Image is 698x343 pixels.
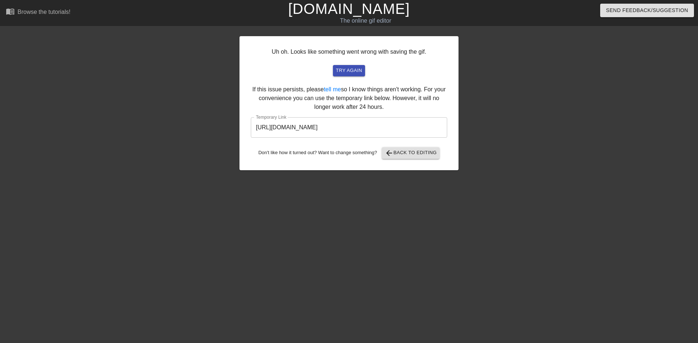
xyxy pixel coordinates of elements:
[600,4,694,17] button: Send Feedback/Suggestion
[382,147,440,159] button: Back to Editing
[251,147,447,159] div: Don't like how it turned out? Want to change something?
[6,7,70,18] a: Browse the tutorials!
[385,149,394,157] span: arrow_back
[239,36,459,170] div: Uh oh. Looks like something went wrong with saving the gif. If this issue persists, please so I k...
[6,7,15,16] span: menu_book
[333,65,365,76] button: try again
[385,149,437,157] span: Back to Editing
[288,1,410,17] a: [DOMAIN_NAME]
[236,16,495,25] div: The online gif editor
[251,117,447,138] input: bare
[18,9,70,15] div: Browse the tutorials!
[336,66,362,75] span: try again
[606,6,688,15] span: Send Feedback/Suggestion
[324,86,341,92] a: tell me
